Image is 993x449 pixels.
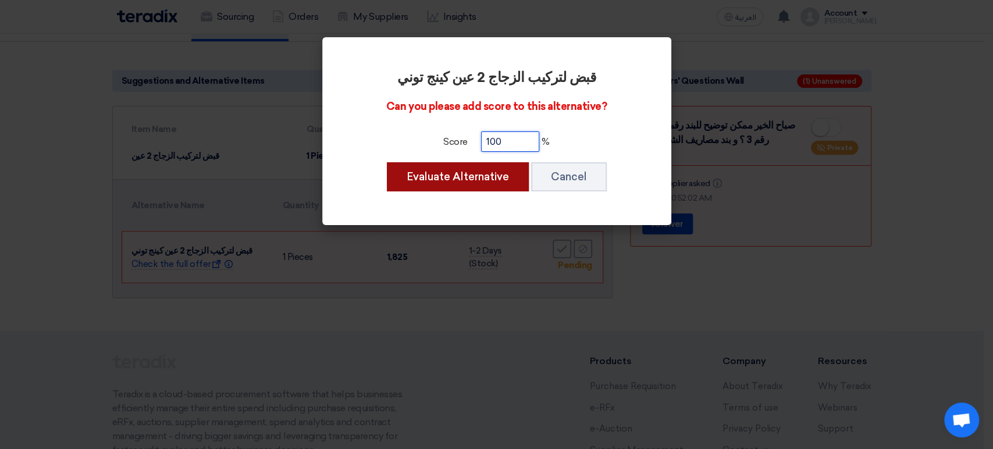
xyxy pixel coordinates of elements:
button: Cancel [531,162,607,191]
h2: قبض لتركيب الزجاج 2 عين كينج توني [355,70,639,86]
input: Please enter the technical evaluation for this alternative item... [481,131,539,152]
label: Score [443,135,468,149]
button: Evaluate Alternative [387,162,529,191]
a: Open chat [944,402,979,437]
span: Can you please add score to this alternative? [386,100,607,113]
div: % [355,131,639,152]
